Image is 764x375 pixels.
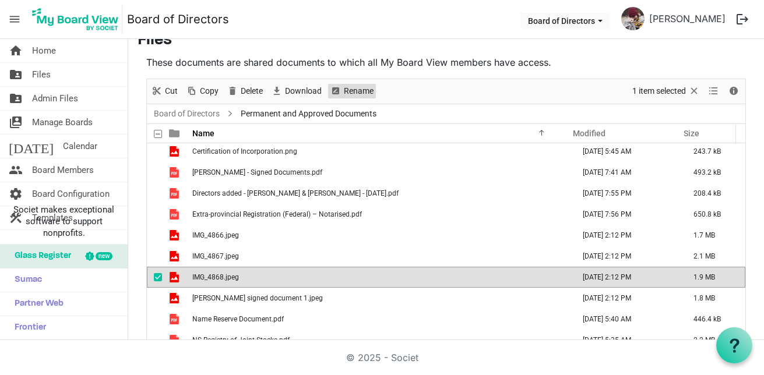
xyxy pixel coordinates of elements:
span: IMG_4867.jpeg [192,252,239,260]
div: Details [724,79,744,104]
span: Download [284,84,323,98]
td: 1.7 MB is template cell column header Size [681,225,745,246]
div: Download [267,79,326,104]
td: September 09, 2025 7:56 PM column header Modified [571,204,681,225]
span: Sumac [9,268,42,292]
img: a6ah0srXjuZ-12Q8q2R8a_YFlpLfa_R6DrblpP7LWhseZaehaIZtCsKbqyqjCVmcIyzz-CnSwFS6VEpFR7BkWg_thumb.png [621,7,645,30]
span: Home [32,39,56,62]
td: Extra-provincial Registration (Federal) – Notarised.pdf is template cell column header Name [189,204,571,225]
td: September 09, 2025 7:55 PM column header Modified [571,183,681,204]
td: checkbox [147,246,162,267]
div: Cut [147,79,182,104]
td: IMG_4867.jpeg is template cell column header Name [189,246,571,267]
button: Selection [631,84,702,98]
div: Delete [223,79,267,104]
td: 493.2 kB is template cell column header Size [681,162,745,183]
span: Societ makes exceptional software to support nonprofits. [5,204,122,239]
p: These documents are shared documents to which all My Board View members have access. [146,55,746,69]
span: people [9,158,23,182]
span: Certification of Incorporation.png [192,147,297,155]
span: NS Registry of Joint Stocks.pdf [192,336,290,344]
td: September 17, 2025 7:41 AM column header Modified [571,162,681,183]
button: Board of Directors dropdownbutton [520,12,610,29]
td: checkbox [147,183,162,204]
button: View dropdownbutton [706,84,720,98]
button: logout [730,7,755,31]
td: checkbox [147,162,162,183]
span: [PERSON_NAME] signed document 1.jpeg [192,294,323,302]
td: is template cell column header type [162,204,189,225]
span: Manage Boards [32,111,93,134]
td: is template cell column header type [162,309,189,330]
span: menu [3,8,26,30]
span: Name [192,129,214,138]
span: settings [9,182,23,206]
td: Name Reserve Document.pdf is template cell column header Name [189,309,571,330]
button: Download [269,84,324,98]
td: checkbox [147,330,162,351]
td: September 17, 2025 2:12 PM column header Modified [571,225,681,246]
span: Board Members [32,158,94,182]
td: 2.2 MB is template cell column header Size [681,330,745,351]
span: Calendar [63,135,97,158]
a: Board of Directors [127,8,229,31]
div: Clear selection [628,79,704,104]
span: IMG_4868.jpeg [192,273,239,281]
td: checkbox [147,141,162,162]
span: Copy [199,84,220,98]
td: August 08, 2025 5:45 AM column header Modified [571,141,681,162]
td: is template cell column header type [162,330,189,351]
td: Karlee Campbell signed document 1.jpeg is template cell column header Name [189,288,571,309]
td: 650.8 kB is template cell column header Size [681,204,745,225]
td: Certification of Incorporation.png is template cell column header Name [189,141,571,162]
td: IMG_4868.jpeg is template cell column header Name [189,267,571,288]
span: [PERSON_NAME] - Signed Documents.pdf [192,168,322,176]
img: My Board View Logo [29,5,122,34]
td: checkbox [147,267,162,288]
td: 446.4 kB is template cell column header Size [681,309,745,330]
td: is template cell column header type [162,162,189,183]
div: Copy [182,79,223,104]
span: folder_shared [9,63,23,86]
span: Directors added - [PERSON_NAME] & [PERSON_NAME] - [DATE].pdf [192,189,399,197]
span: Extra-provincial Registration (Federal) – Notarised.pdf [192,210,362,218]
span: 1 item selected [631,84,687,98]
span: Size [684,129,699,138]
span: Admin Files [32,87,78,110]
td: is template cell column header type [162,267,189,288]
td: checkbox [147,225,162,246]
a: [PERSON_NAME] [645,7,730,30]
span: [DATE] [9,135,54,158]
div: View [704,79,724,104]
td: Colleen Faustino Small - Signed Documents.pdf is template cell column header Name [189,162,571,183]
td: is template cell column header type [162,141,189,162]
td: is template cell column header type [162,183,189,204]
div: Rename [326,79,378,104]
button: Copy [184,84,221,98]
td: is template cell column header type [162,225,189,246]
td: is template cell column header type [162,288,189,309]
td: Directors added - Brian & Karlee - Sept 9th, 2025.pdf is template cell column header Name [189,183,571,204]
td: 1.8 MB is template cell column header Size [681,288,745,309]
span: Frontier [9,316,46,339]
span: Rename [343,84,375,98]
span: Board Configuration [32,182,110,206]
button: Rename [328,84,376,98]
td: September 17, 2025 2:12 PM column header Modified [571,288,681,309]
span: home [9,39,23,62]
button: Cut [149,84,180,98]
td: IMG_4866.jpeg is template cell column header Name [189,225,571,246]
td: 243.7 kB is template cell column header Size [681,141,745,162]
a: Board of Directors [152,107,222,121]
a: My Board View Logo [29,5,127,34]
span: folder_shared [9,87,23,110]
span: Cut [164,84,179,98]
td: August 08, 2025 5:40 AM column header Modified [571,309,681,330]
span: Modified [573,129,605,138]
td: checkbox [147,288,162,309]
h3: Files [138,31,755,51]
td: 208.4 kB is template cell column header Size [681,183,745,204]
td: September 17, 2025 2:12 PM column header Modified [571,246,681,267]
td: September 17, 2025 2:12 PM column header Modified [571,267,681,288]
span: Partner Web [9,292,64,316]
